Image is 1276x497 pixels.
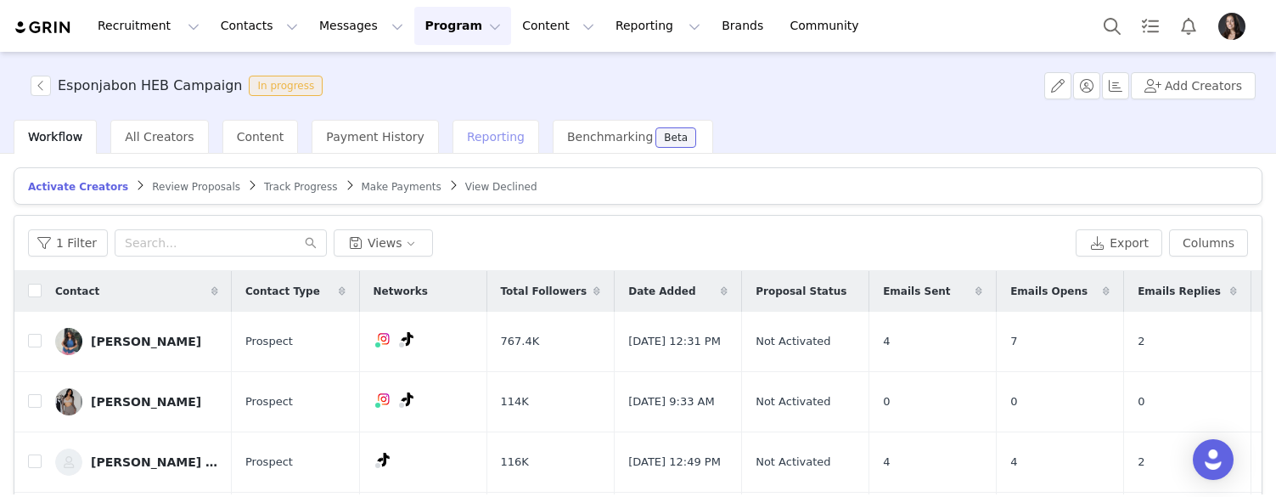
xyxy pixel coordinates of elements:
[309,7,413,45] button: Messages
[377,393,391,406] img: instagram.svg
[501,333,540,350] span: 767.4K
[628,333,721,350] span: [DATE] 12:31 PM
[756,454,830,471] span: Not Activated
[31,76,329,96] span: [object Object]
[374,284,428,299] span: Networks
[55,388,218,415] a: [PERSON_NAME]
[91,455,218,469] div: [PERSON_NAME] [GEOGRAPHIC_DATA] CA Hayesanicolle
[305,237,317,249] i: icon: search
[245,393,293,410] span: Prospect
[55,449,218,476] a: [PERSON_NAME] [GEOGRAPHIC_DATA] CA Hayesanicolle
[28,181,128,193] span: Activate Creators
[55,388,82,415] img: 392287c8-426e-4b6e-9eb9-99c08127042b.jpg
[264,181,337,193] span: Track Progress
[1208,13,1262,40] button: Profile
[567,130,653,144] span: Benchmarking
[467,130,525,144] span: Reporting
[711,7,779,45] a: Brands
[55,449,82,476] img: c20fb577-2861-4a7a-b2e3-98a57798b546--s.jpg
[377,332,391,346] img: instagram.svg
[245,454,293,471] span: Prospect
[1010,454,1017,471] span: 4
[115,229,327,257] input: Search...
[211,7,308,45] button: Contacts
[883,454,890,471] span: 4
[1132,7,1169,45] a: Tasks
[1193,439,1234,480] div: Open Intercom Messenger
[91,395,201,409] div: [PERSON_NAME]
[628,393,715,410] span: [DATE] 9:33 AM
[55,328,82,355] img: e2523b5d-41f7-4c42-b091-0b44a9b53710--s.jpg
[756,393,830,410] span: Not Activated
[756,333,830,350] span: Not Activated
[91,335,201,348] div: [PERSON_NAME]
[1169,229,1248,257] button: Columns
[501,284,587,299] span: Total Followers
[125,130,194,144] span: All Creators
[501,454,529,471] span: 116K
[249,76,323,96] span: In progress
[55,284,99,299] span: Contact
[152,181,240,193] span: Review Proposals
[628,454,721,471] span: [DATE] 12:49 PM
[245,284,320,299] span: Contact Type
[664,133,688,143] div: Beta
[883,333,890,350] span: 4
[58,76,242,96] h3: Esponjabon HEB Campaign
[1138,284,1221,299] span: Emails Replies
[1010,284,1088,299] span: Emails Opens
[780,7,877,45] a: Community
[362,181,441,193] span: Make Payments
[237,130,284,144] span: Content
[14,20,73,36] img: grin logo
[28,130,82,144] span: Workflow
[55,328,218,355] a: [PERSON_NAME]
[326,130,424,144] span: Payment History
[334,229,433,257] button: Views
[756,284,846,299] span: Proposal Status
[883,393,890,410] span: 0
[28,229,108,257] button: 1 Filter
[501,393,529,410] span: 114K
[1131,72,1256,99] button: Add Creators
[1093,7,1131,45] button: Search
[512,7,604,45] button: Content
[87,7,210,45] button: Recruitment
[628,284,695,299] span: Date Added
[605,7,711,45] button: Reporting
[465,181,537,193] span: View Declined
[1010,393,1017,410] span: 0
[245,333,293,350] span: Prospect
[414,7,511,45] button: Program
[1218,13,1245,40] img: 1249dcc0-67b5-4975-ba00-a1cbfaacac50.jpg
[1076,229,1162,257] button: Export
[883,284,950,299] span: Emails Sent
[1170,7,1207,45] button: Notifications
[1010,333,1017,350] span: 7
